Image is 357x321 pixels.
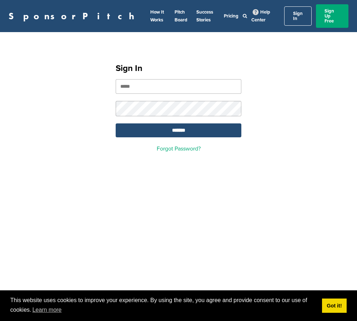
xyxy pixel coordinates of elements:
[31,305,63,315] a: learn more about cookies
[9,11,139,21] a: SponsorPitch
[10,296,316,315] span: This website uses cookies to improve your experience. By using the site, you agree and provide co...
[316,4,348,28] a: Sign Up Free
[116,62,241,75] h1: Sign In
[157,145,201,152] a: Forgot Password?
[328,292,351,315] iframe: Button to launch messaging window
[251,8,270,24] a: Help Center
[284,6,312,26] a: Sign In
[196,9,213,23] a: Success Stories
[175,9,187,23] a: Pitch Board
[150,9,164,23] a: How It Works
[322,299,347,313] a: dismiss cookie message
[224,13,238,19] a: Pricing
